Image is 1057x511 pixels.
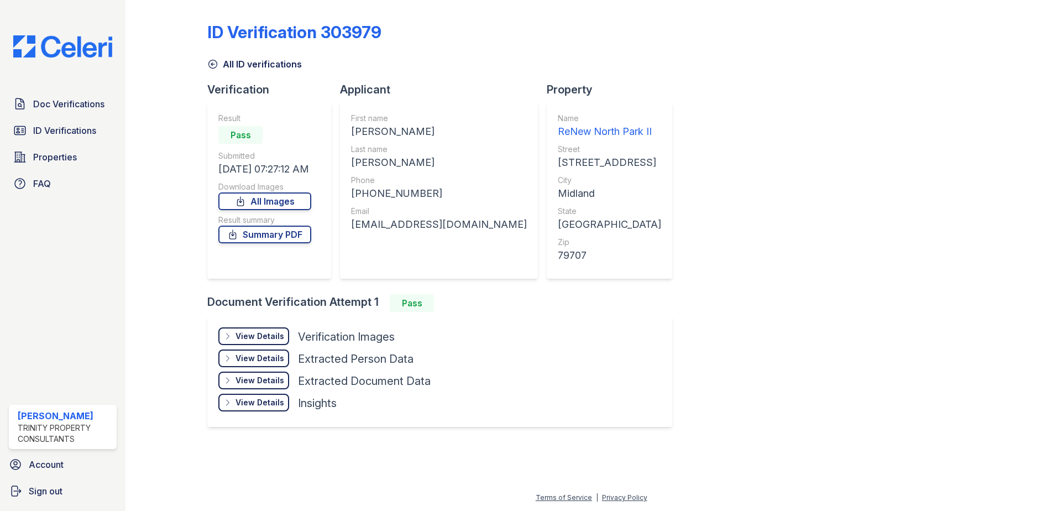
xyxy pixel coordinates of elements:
[33,177,51,190] span: FAQ
[558,217,661,232] div: [GEOGRAPHIC_DATA]
[236,397,284,408] div: View Details
[351,175,527,186] div: Phone
[9,173,117,195] a: FAQ
[207,82,340,97] div: Verification
[33,150,77,164] span: Properties
[207,58,302,71] a: All ID verifications
[351,155,527,170] div: [PERSON_NAME]
[298,395,337,411] div: Insights
[351,113,527,124] div: First name
[602,493,647,502] a: Privacy Policy
[236,331,284,342] div: View Details
[558,144,661,155] div: Street
[558,237,661,248] div: Zip
[4,35,121,58] img: CE_Logo_Blue-a8612792a0a2168367f1c8372b55b34899dd931a85d93a1a3d3e32e68fde9ad4.png
[298,329,395,345] div: Verification Images
[558,248,661,263] div: 79707
[596,493,598,502] div: |
[351,124,527,139] div: [PERSON_NAME]
[558,175,661,186] div: City
[351,217,527,232] div: [EMAIL_ADDRESS][DOMAIN_NAME]
[558,155,661,170] div: [STREET_ADDRESS]
[18,423,112,445] div: Trinity Property Consultants
[547,82,681,97] div: Property
[4,453,121,476] a: Account
[9,146,117,168] a: Properties
[4,480,121,502] a: Sign out
[340,82,547,97] div: Applicant
[218,215,311,226] div: Result summary
[536,493,592,502] a: Terms of Service
[9,93,117,115] a: Doc Verifications
[298,373,431,389] div: Extracted Document Data
[218,192,311,210] a: All Images
[236,353,284,364] div: View Details
[351,186,527,201] div: [PHONE_NUMBER]
[558,186,661,201] div: Midland
[390,294,434,312] div: Pass
[29,484,62,498] span: Sign out
[351,206,527,217] div: Email
[558,124,661,139] div: ReNew North Park II
[33,124,96,137] span: ID Verifications
[558,113,661,139] a: Name ReNew North Park II
[9,119,117,142] a: ID Verifications
[218,226,311,243] a: Summary PDF
[33,97,104,111] span: Doc Verifications
[218,181,311,192] div: Download Images
[218,126,263,144] div: Pass
[351,144,527,155] div: Last name
[558,206,661,217] div: State
[236,375,284,386] div: View Details
[218,150,311,161] div: Submitted
[558,113,661,124] div: Name
[218,161,311,177] div: [DATE] 07:27:12 AM
[18,409,112,423] div: [PERSON_NAME]
[218,113,311,124] div: Result
[207,22,381,42] div: ID Verification 303979
[207,294,681,312] div: Document Verification Attempt 1
[298,351,414,367] div: Extracted Person Data
[29,458,64,471] span: Account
